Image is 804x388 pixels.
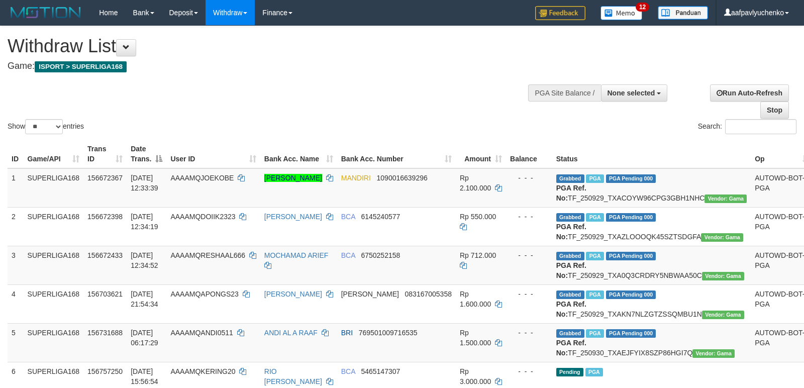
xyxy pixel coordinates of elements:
[510,173,548,183] div: - - -
[510,328,548,338] div: - - -
[606,252,656,260] span: PGA Pending
[24,140,84,168] th: Game/API: activate to sort column ascending
[606,329,656,338] span: PGA Pending
[460,213,496,221] span: Rp 550.000
[510,212,548,222] div: - - -
[586,252,604,260] span: Marked by aafsoycanthlai
[170,367,235,375] span: AAAAMQKERING20
[556,213,584,222] span: Grabbed
[87,213,123,221] span: 156672398
[460,251,496,259] span: Rp 712.000
[556,368,583,376] span: Pending
[131,251,158,269] span: [DATE] 12:34:52
[8,119,84,134] label: Show entries
[24,168,84,208] td: SUPERLIGA168
[166,140,260,168] th: User ID: activate to sort column ascending
[692,349,735,358] span: Vendor URL: https://trx31.1velocity.biz
[556,300,586,318] b: PGA Ref. No:
[702,272,744,280] span: Vendor URL: https://trx31.1velocity.biz
[24,284,84,323] td: SUPERLIGA168
[456,140,506,168] th: Amount: activate to sort column ascending
[341,290,399,298] span: [PERSON_NAME]
[8,140,24,168] th: ID
[760,102,789,119] a: Stop
[705,195,747,203] span: Vendor URL: https://trx31.1velocity.biz
[586,174,604,183] span: Marked by aafsengchandara
[8,207,24,246] td: 2
[170,174,234,182] span: AAAAMQJOEKOBE
[8,168,24,208] td: 1
[710,84,789,102] a: Run Auto-Refresh
[535,6,585,20] img: Feedback.jpg
[506,140,552,168] th: Balance
[170,251,245,259] span: AAAAMQRESHAAL666
[552,323,751,362] td: TF_250930_TXAEJFYIX8SZP86HGI7Q
[170,213,235,221] span: AAAAMQDOIIK2323
[25,119,63,134] select: Showentries
[8,246,24,284] td: 3
[260,140,337,168] th: Bank Acc. Name: activate to sort column ascending
[264,329,318,337] a: ANDI AL A RAAF
[556,261,586,279] b: PGA Ref. No:
[341,329,353,337] span: BRI
[460,367,491,385] span: Rp 3.000.000
[510,366,548,376] div: - - -
[87,329,123,337] span: 156731688
[341,251,355,259] span: BCA
[510,289,548,299] div: - - -
[405,290,452,298] span: Copy 083167005358 to clipboard
[460,329,491,347] span: Rp 1.500.000
[658,6,708,20] img: panduan.png
[701,233,743,242] span: Vendor URL: https://trx31.1velocity.biz
[170,329,233,337] span: AAAAMQANDI0511
[264,367,322,385] a: RIO [PERSON_NAME]
[636,3,649,12] span: 12
[131,367,158,385] span: [DATE] 15:56:54
[552,246,751,284] td: TF_250929_TXA0Q3CRDRY5NBWAA50C
[528,84,600,102] div: PGA Site Balance /
[8,61,526,71] h4: Game:
[556,223,586,241] b: PGA Ref. No:
[264,251,329,259] a: MOCHAMAD ARIEF
[556,174,584,183] span: Grabbed
[341,174,371,182] span: MANDIRI
[601,84,668,102] button: None selected
[127,140,166,168] th: Date Trans.: activate to sort column descending
[556,329,584,338] span: Grabbed
[556,252,584,260] span: Grabbed
[24,323,84,362] td: SUPERLIGA168
[87,367,123,375] span: 156757250
[264,174,322,182] a: [PERSON_NAME]
[606,290,656,299] span: PGA Pending
[337,140,456,168] th: Bank Acc. Number: activate to sort column ascending
[460,174,491,192] span: Rp 2.100.000
[556,290,584,299] span: Grabbed
[702,311,744,319] span: Vendor URL: https://trx31.1velocity.biz
[608,89,655,97] span: None selected
[8,36,526,56] h1: Withdraw List
[552,168,751,208] td: TF_250929_TXACOYW96CPG3GBH1NHC
[24,207,84,246] td: SUPERLIGA168
[552,140,751,168] th: Status
[264,213,322,221] a: [PERSON_NAME]
[359,329,418,337] span: Copy 769501009716535 to clipboard
[341,367,355,375] span: BCA
[8,284,24,323] td: 4
[131,290,158,308] span: [DATE] 21:54:34
[8,5,84,20] img: MOTION_logo.png
[24,246,84,284] td: SUPERLIGA168
[8,323,24,362] td: 5
[552,207,751,246] td: TF_250929_TXAZLOOOQK45SZTSDGFA
[585,368,603,376] span: Marked by aafsoycanthlai
[264,290,322,298] a: [PERSON_NAME]
[698,119,796,134] label: Search:
[87,290,123,298] span: 156703621
[361,251,400,259] span: Copy 6750252158 to clipboard
[377,174,428,182] span: Copy 1090016639296 to clipboard
[87,251,123,259] span: 156672433
[361,213,400,221] span: Copy 6145240577 to clipboard
[606,174,656,183] span: PGA Pending
[170,290,238,298] span: AAAAMQAPONGS23
[87,174,123,182] span: 156672367
[600,6,643,20] img: Button%20Memo.svg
